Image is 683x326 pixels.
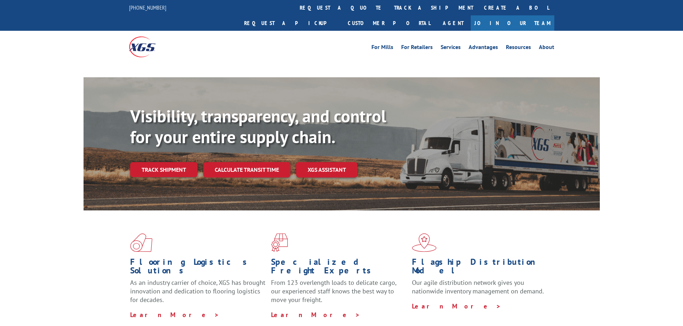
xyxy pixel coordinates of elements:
[412,302,501,310] a: Learn More >
[203,162,290,177] a: Calculate transit time
[539,44,554,52] a: About
[401,44,433,52] a: For Retailers
[271,311,360,319] a: Learn More >
[412,233,437,252] img: xgs-icon-flagship-distribution-model-red
[129,4,166,11] a: [PHONE_NUMBER]
[130,258,266,278] h1: Flooring Logistics Solutions
[130,162,198,177] a: Track shipment
[130,278,265,304] span: As an industry carrier of choice, XGS has brought innovation and dedication to flooring logistics...
[506,44,531,52] a: Resources
[412,278,544,295] span: Our agile distribution network gives you nationwide inventory management on demand.
[342,15,436,31] a: Customer Portal
[271,278,407,310] p: From 123 overlength loads to delicate cargo, our experienced staff knows the best way to move you...
[371,44,393,52] a: For Mills
[130,311,219,319] a: Learn More >
[296,162,357,177] a: XGS ASSISTANT
[469,44,498,52] a: Advantages
[441,44,461,52] a: Services
[130,105,386,148] b: Visibility, transparency, and control for your entire supply chain.
[239,15,342,31] a: Request a pickup
[436,15,471,31] a: Agent
[130,233,152,252] img: xgs-icon-total-supply-chain-intelligence-red
[412,258,547,278] h1: Flagship Distribution Model
[471,15,554,31] a: Join Our Team
[271,258,407,278] h1: Specialized Freight Experts
[271,233,288,252] img: xgs-icon-focused-on-flooring-red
